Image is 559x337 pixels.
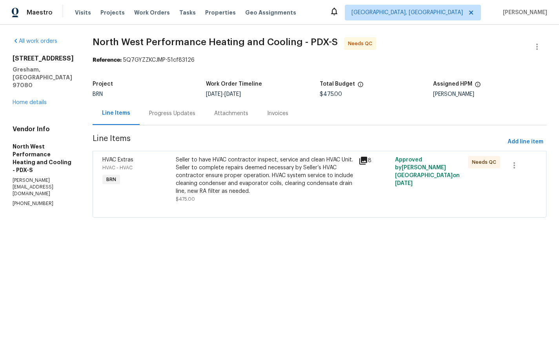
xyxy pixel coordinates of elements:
div: Invoices [267,110,288,117]
div: Line Items [102,109,130,117]
h2: [STREET_ADDRESS] [13,55,74,62]
span: Projects [100,9,125,16]
p: [PERSON_NAME][EMAIL_ADDRESS][DOMAIN_NAME] [13,177,74,197]
span: BRN [103,176,119,183]
h5: Total Budget [320,81,355,87]
span: Properties [205,9,236,16]
span: HVAC Extras [102,157,133,163]
span: [DATE] [206,92,222,97]
span: Needs QC [472,158,499,166]
span: $475.00 [320,92,342,97]
h5: North West Performance Heating and Cooling - PDX-S [13,143,74,174]
span: [PERSON_NAME] [500,9,547,16]
span: - [206,92,241,97]
div: 8 [359,156,390,165]
span: Needs QC [348,40,375,48]
div: Progress Updates [149,110,195,117]
span: Visits [75,9,91,16]
span: [DATE] [224,92,241,97]
span: Maestro [27,9,53,16]
h5: Project [93,81,113,87]
div: [PERSON_NAME] [433,92,546,97]
span: Add line item [508,137,543,147]
span: HVAC - HVAC [102,165,133,170]
span: Tasks [179,10,196,15]
span: [DATE] [395,181,413,186]
span: Approved by [PERSON_NAME][GEOGRAPHIC_DATA] on [395,157,460,186]
span: [GEOGRAPHIC_DATA], [GEOGRAPHIC_DATA] [351,9,463,16]
a: All work orders [13,38,57,44]
span: BRN [93,92,103,97]
div: Attachments [214,110,248,117]
span: The total cost of line items that have been proposed by Opendoor. This sum includes line items th... [357,81,364,92]
h5: Work Order Timeline [206,81,262,87]
h4: Vendor Info [13,125,74,133]
button: Add line item [504,135,546,149]
b: Reference: [93,57,122,63]
span: Geo Assignments [245,9,296,16]
span: Work Orders [134,9,170,16]
div: 5Q7GYZZKCJMP-51cf83126 [93,56,546,64]
p: [PHONE_NUMBER] [13,200,74,207]
span: $475.00 [176,197,195,201]
span: Line Items [93,135,504,149]
a: Home details [13,100,47,105]
span: The hpm assigned to this work order. [475,81,481,92]
div: Seller to have HVAC contractor inspect, service and clean HVAC Unit. Seller to complete repairs d... [176,156,354,195]
span: North West Performance Heating and Cooling - PDX-S [93,37,338,47]
h5: Assigned HPM [433,81,472,87]
h5: Gresham, [GEOGRAPHIC_DATA] 97080 [13,66,74,89]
